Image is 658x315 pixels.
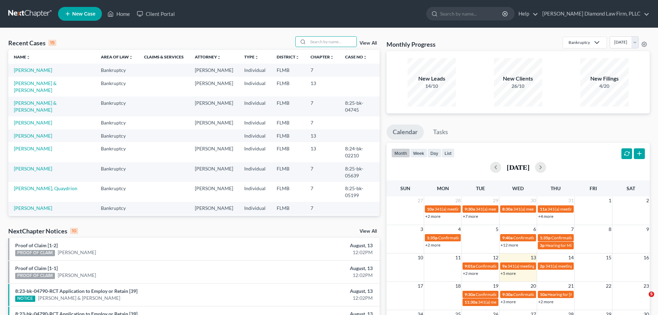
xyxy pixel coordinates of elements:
[533,225,537,233] span: 6
[507,164,530,171] h2: [DATE]
[551,185,561,191] span: Thu
[239,64,271,76] td: Individual
[605,253,612,262] span: 15
[417,196,424,205] span: 27
[330,55,334,59] i: unfold_more
[420,225,424,233] span: 3
[95,202,139,215] td: Bankruptcy
[340,162,379,182] td: 8:25-bk-05639
[258,242,373,249] div: August, 13
[465,292,475,297] span: 9:30a
[129,55,133,59] i: unfold_more
[465,299,477,305] span: 11:30a
[340,142,379,162] td: 8:24-bk-02210
[500,299,516,304] a: +3 more
[305,77,340,96] td: 13
[340,182,379,202] td: 8:25-bk-05199
[189,117,239,129] td: [PERSON_NAME]
[568,282,574,290] span: 21
[643,282,650,290] span: 23
[305,162,340,182] td: 7
[239,117,271,129] td: Individual
[258,288,373,295] div: August, 13
[258,295,373,302] div: 12:02PM
[502,292,513,297] span: 9:30a
[530,253,537,262] span: 13
[568,196,574,205] span: 31
[492,196,499,205] span: 29
[545,263,612,269] span: 341(a) meeting for [PERSON_NAME]
[95,142,139,162] td: Bankruptcy
[551,235,630,240] span: Confirmation Hearing for [PERSON_NAME]
[494,83,542,90] div: 26/10
[271,202,305,215] td: FLMB
[539,8,649,20] a: [PERSON_NAME] Diamond Law Firm, PLLC
[271,215,305,228] td: FLMB
[14,166,52,172] a: [PERSON_NAME]
[513,292,592,297] span: Confirmation hearing for [PERSON_NAME]
[271,142,305,162] td: FLMB
[410,148,427,158] button: week
[8,227,78,235] div: NextChapter Notices
[455,196,461,205] span: 28
[540,206,547,212] span: 11a
[271,77,305,96] td: FLMB
[217,55,221,59] i: unfold_more
[455,282,461,290] span: 18
[189,182,239,202] td: [PERSON_NAME]
[455,253,461,262] span: 11
[15,242,58,248] a: Proof of Claim [1-2]
[258,265,373,272] div: August, 13
[425,214,440,219] a: +2 more
[38,295,120,302] a: [PERSON_NAME] & [PERSON_NAME]
[239,162,271,182] td: Individual
[258,249,373,256] div: 12:02PM
[15,296,35,302] div: NOTICE
[14,120,52,126] a: [PERSON_NAME]
[95,96,139,116] td: Bankruptcy
[189,162,239,182] td: [PERSON_NAME]
[271,64,305,76] td: FLMB
[14,80,57,93] a: [PERSON_NAME] & [PERSON_NAME]
[101,54,133,59] a: Area of Lawunfold_more
[540,263,545,269] span: 2p
[48,40,56,46] div: 15
[547,206,614,212] span: 341(a) meeting for [PERSON_NAME]
[239,182,271,202] td: Individual
[133,8,178,20] a: Client Portal
[502,235,513,240] span: 9:40a
[649,291,654,297] span: 5
[530,196,537,205] span: 30
[438,235,517,240] span: Confirmation Hearing for [PERSON_NAME]
[427,235,438,240] span: 1:35p
[340,96,379,116] td: 8:25-bk-04745
[305,129,340,142] td: 13
[515,8,538,20] a: Help
[195,54,221,59] a: Attorneyunfold_more
[500,242,518,248] a: +12 more
[14,133,52,139] a: [PERSON_NAME]
[476,292,607,297] span: Confirmation hearing for Forest [PERSON_NAME] II & [PERSON_NAME]
[363,55,367,59] i: unfold_more
[14,100,57,113] a: [PERSON_NAME] & [PERSON_NAME]
[255,55,259,59] i: unfold_more
[530,282,537,290] span: 20
[540,243,545,248] span: 3p
[427,206,434,212] span: 10a
[189,142,239,162] td: [PERSON_NAME]
[239,129,271,142] td: Individual
[427,148,441,158] button: day
[608,196,612,205] span: 1
[305,64,340,76] td: 7
[15,250,55,256] div: PROOF OF CLAIM
[95,117,139,129] td: Bankruptcy
[492,282,499,290] span: 19
[502,206,513,212] span: 8:30a
[608,225,612,233] span: 8
[189,96,239,116] td: [PERSON_NAME]
[590,185,597,191] span: Fri
[408,75,456,83] div: New Leads
[15,288,137,294] a: 8:23-bk-04790-RCT Application to Employ or Retain [39]
[441,148,455,158] button: list
[513,206,580,212] span: 341(a) meeting for [PERSON_NAME]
